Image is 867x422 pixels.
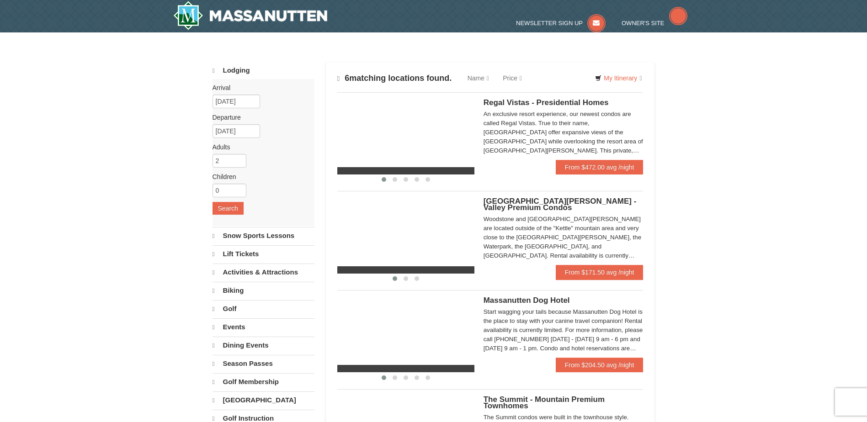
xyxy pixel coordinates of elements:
[213,337,314,354] a: Dining Events
[484,307,644,353] div: Start wagging your tails because Massanutten Dog Hotel is the place to stay with your canine trav...
[213,62,314,79] a: Lodging
[213,373,314,390] a: Golf Membership
[556,160,644,174] a: From $472.00 avg /night
[213,391,314,409] a: [GEOGRAPHIC_DATA]
[213,202,244,215] button: Search
[484,110,644,155] div: An exclusive resort experience, our newest condos are called Regal Vistas. True to their name, [G...
[461,69,496,87] a: Name
[484,296,570,305] span: Massanutten Dog Hotel
[213,83,308,92] label: Arrival
[213,227,314,244] a: Snow Sports Lessons
[213,318,314,336] a: Events
[213,113,308,122] label: Departure
[622,20,665,26] span: Owner's Site
[213,300,314,317] a: Golf
[213,282,314,299] a: Biking
[213,142,308,152] label: Adults
[516,20,606,26] a: Newsletter Sign Up
[213,355,314,372] a: Season Passes
[496,69,529,87] a: Price
[484,197,637,212] span: [GEOGRAPHIC_DATA][PERSON_NAME] - Valley Premium Condos
[484,98,609,107] span: Regal Vistas - Presidential Homes
[213,245,314,263] a: Lift Tickets
[516,20,583,26] span: Newsletter Sign Up
[213,172,308,181] label: Children
[213,264,314,281] a: Activities & Attractions
[173,1,328,30] a: Massanutten Resort
[484,395,605,410] span: The Summit - Mountain Premium Townhomes
[556,265,644,280] a: From $171.50 avg /night
[173,1,328,30] img: Massanutten Resort Logo
[589,71,648,85] a: My Itinerary
[556,358,644,372] a: From $204.50 avg /night
[622,20,687,26] a: Owner's Site
[484,215,644,260] div: Woodstone and [GEOGRAPHIC_DATA][PERSON_NAME] are located outside of the "Kettle" mountain area an...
